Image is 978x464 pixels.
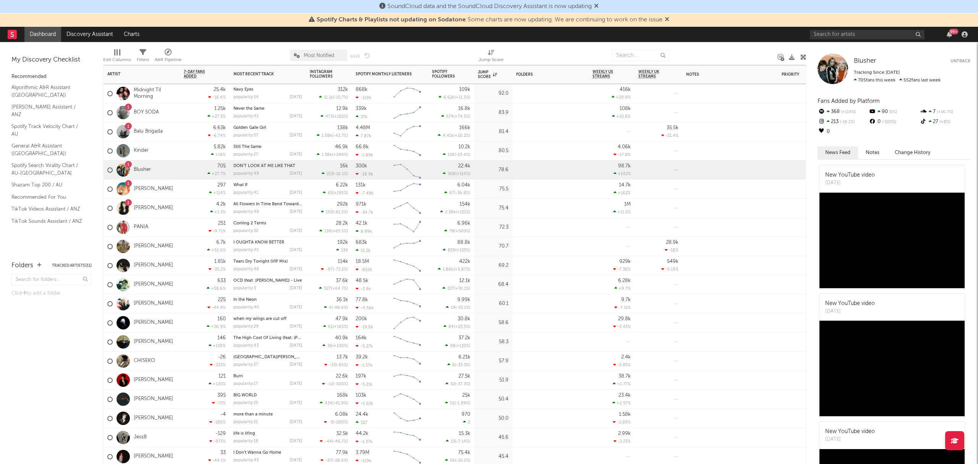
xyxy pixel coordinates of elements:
a: Algorithmic A&R Assistant ([GEOGRAPHIC_DATA]) [11,83,84,99]
div: ( ) [323,190,348,195]
div: ( ) [441,114,470,119]
input: Search for artists [810,30,925,39]
div: 251 [218,221,226,226]
a: DON’T LOOK AT ME LIKE THAT [233,164,295,168]
a: [PERSON_NAME] [134,281,173,288]
div: ( ) [317,133,348,138]
div: +162 % [614,190,631,195]
div: 683k [356,240,367,245]
span: +133 % [457,248,469,253]
a: I OUGHTA KNOW BETTER [233,240,284,245]
div: 16.8k [458,106,470,111]
div: 422k [459,259,470,264]
span: -23.4 % [456,153,469,157]
div: 109k [459,87,470,92]
a: Discovery Assistant [61,27,118,42]
div: Notes [686,72,763,77]
a: Spotify Track Velocity Chart / AU [11,122,84,138]
div: Jump Score [478,70,497,79]
div: ( ) [443,171,470,176]
div: popularity: 49 [233,210,259,214]
a: CHISEKO [134,358,155,364]
button: 99+ [947,31,952,37]
svg: Chart title [390,256,424,275]
a: [GEOGRAPHIC_DATA][PERSON_NAME] [233,355,310,359]
span: -16.1 % [334,172,347,176]
div: 80.5 [478,146,508,156]
div: [DATE] [825,179,875,187]
div: 0 [868,117,919,127]
span: Spotify Charts & Playlists not updating on Sodatone [317,17,466,23]
div: ( ) [319,95,348,100]
a: All Flowers In Time Bend Towards The Sun [233,202,318,206]
div: 7 [920,107,970,117]
span: Dismiss [594,3,599,10]
span: 574 [446,115,453,119]
div: DON’T LOOK AT ME LIKE THAT [233,164,302,168]
div: Still The Same [233,145,302,149]
div: popularity: 49 [233,172,259,176]
div: -34.7k [356,210,373,215]
div: ( ) [443,152,470,157]
div: 92.0 [478,89,508,98]
div: [DATE] [290,191,302,195]
div: 6.04k [457,183,470,188]
div: [DATE] [290,172,302,176]
div: 154k [460,202,470,207]
div: [DATE] [290,267,302,271]
button: Save [350,54,360,58]
div: Priority [782,72,812,77]
span: 11.1k [324,96,333,100]
a: [PERSON_NAME] [134,339,173,345]
div: ( ) [438,133,470,138]
span: +11.5 % [456,96,469,100]
a: In the Neon [233,298,257,302]
button: Untrack [950,57,970,65]
span: +20.2 % [455,134,469,138]
div: popularity: 32 [233,229,258,233]
svg: Chart title [390,161,424,180]
div: popularity: 57 [233,133,258,138]
div: popularity: 46 [233,267,259,271]
span: -97 [326,268,333,272]
a: Coming 2 Terms [233,221,266,226]
div: Folders [11,261,33,270]
span: 213 [327,172,333,176]
div: -18 % [665,248,678,253]
div: 213 [818,117,868,127]
div: 114k [338,259,348,264]
a: [PERSON_NAME] [134,453,173,460]
a: The High Cost Of Living (feat. [PERSON_NAME]) [233,336,328,340]
div: 108k [620,106,631,111]
div: 12.9k [336,106,348,111]
a: TikTok Sounds Assistant / ANZ [11,217,84,226]
div: -9.71 % [209,229,226,234]
div: 297 [217,183,226,188]
div: 27 [920,117,970,127]
div: 6.22k [336,183,348,188]
div: ( ) [444,229,470,234]
div: -5.19 % [661,267,678,272]
div: New YouTube video [825,171,875,179]
a: [PERSON_NAME] [134,377,173,383]
div: 10.2k [458,144,470,149]
div: popularity: 54 [233,95,259,99]
svg: Chart title [390,141,424,161]
span: -61.5 % [334,210,347,214]
div: 75.4 [478,204,508,213]
svg: Chart title [390,199,424,218]
div: [DATE] [290,248,302,252]
div: 5.82k [214,144,226,149]
div: +27.5 % [207,114,226,119]
div: Spotify Followers [432,70,459,79]
span: 0 % [888,110,897,114]
span: +8 % [938,120,950,124]
div: 1.25k [214,106,226,111]
div: +10.8 % [612,114,631,119]
div: 4.2k [216,202,226,207]
div: 339k [356,106,367,111]
button: Change History [887,146,938,159]
div: A&R Pipeline [155,46,181,68]
div: popularity: 41 [233,191,258,195]
a: [PERSON_NAME] Assistant / ANZ [11,103,84,118]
